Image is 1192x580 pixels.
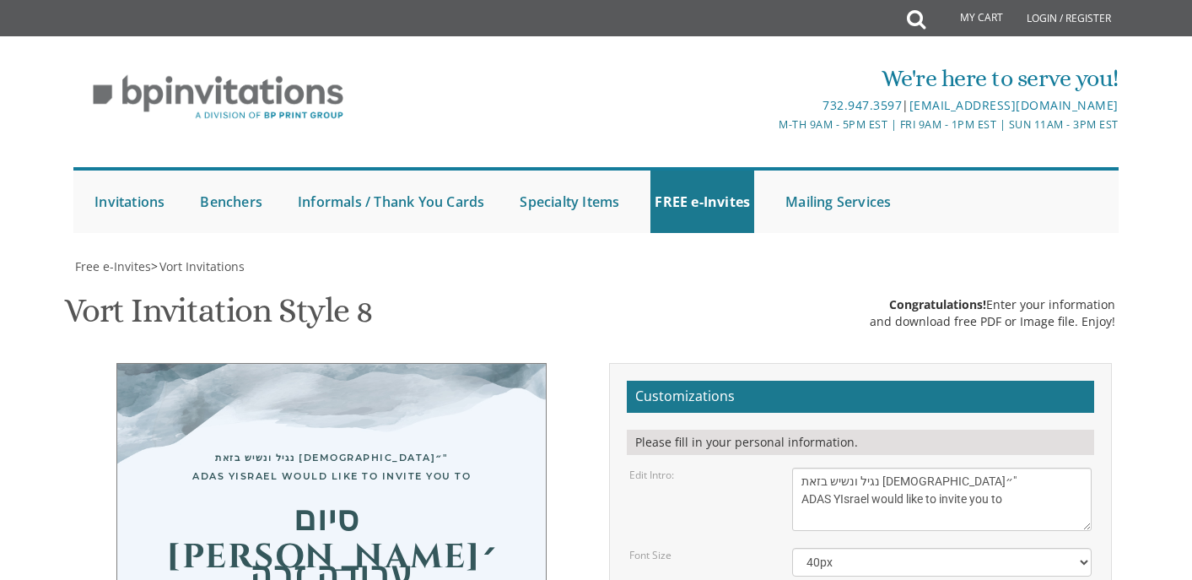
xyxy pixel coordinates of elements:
a: Benchers [196,171,267,233]
div: We're here to serve you! [423,62,1119,95]
label: Edit Intro: [629,468,674,482]
img: BP Invitation Loft [73,62,363,133]
div: M-Th 9am - 5pm EST | Fri 9am - 1pm EST | Sun 11am - 3pm EST [423,116,1119,133]
a: Free e-Invites [73,258,151,274]
iframe: chat widget [1121,512,1175,563]
a: Specialty Items [515,171,623,233]
a: 732.947.3597 [823,97,902,113]
h2: Customizations [627,381,1095,413]
a: Invitations [90,171,169,233]
div: Please fill in your personal information. [627,430,1095,455]
span: Free e-Invites [75,258,151,274]
textarea: With gratitude to Hashem We would like to invite you to The vort of our dear children [792,468,1092,531]
div: Enter your information [870,296,1115,313]
div: | [423,95,1119,116]
a: My Cart [924,2,1015,35]
a: Mailing Services [781,171,895,233]
div: נגיל ונשיש בזאת [DEMOGRAPHIC_DATA]״" ADAS YIsrael would like to invite you to [151,448,512,485]
span: Congratulations! [889,296,986,312]
a: [EMAIL_ADDRESS][DOMAIN_NAME] [909,97,1119,113]
a: Vort Invitations [158,258,245,274]
a: Informals / Thank You Cards [294,171,488,233]
div: and download free PDF or Image file. Enjoy! [870,313,1115,330]
span: > [151,258,245,274]
span: Vort Invitations [159,258,245,274]
label: Font Size [629,548,672,562]
h1: Vort Invitation Style 8 [64,292,372,342]
a: FREE e-Invites [650,171,754,233]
